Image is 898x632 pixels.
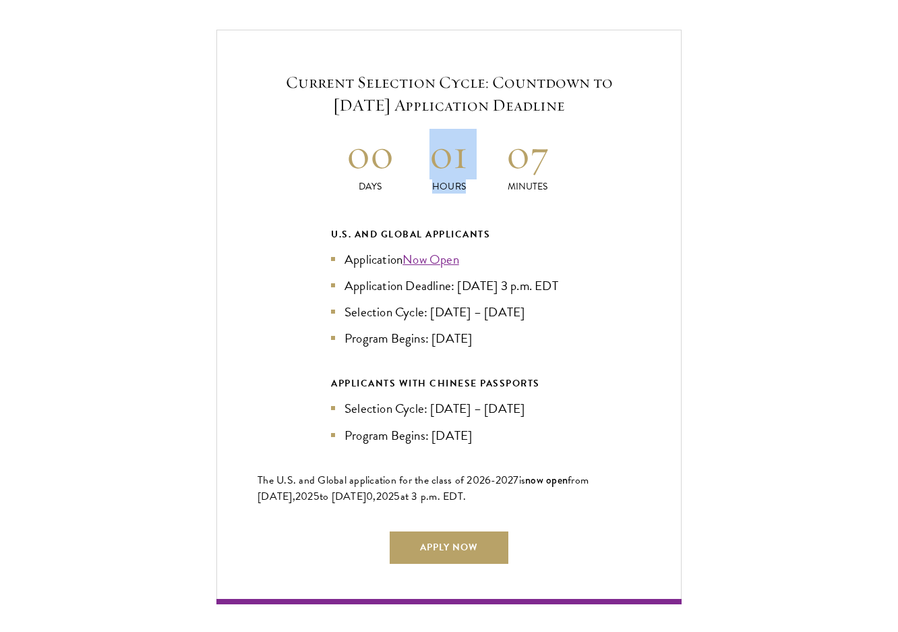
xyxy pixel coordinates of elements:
[400,488,467,505] span: at 3 p.m. EDT.
[320,488,366,505] span: to [DATE]
[394,488,400,505] span: 5
[402,250,459,269] a: Now Open
[491,472,513,488] span: -202
[488,129,567,179] h2: 07
[258,71,640,117] h5: Current Selection Cycle: Countdown to [DATE] Application Deadline
[331,276,567,295] li: Application Deadline: [DATE] 3 p.m. EDT
[410,129,489,179] h2: 01
[331,226,567,243] div: U.S. and Global Applicants
[331,302,567,322] li: Selection Cycle: [DATE] – [DATE]
[295,488,313,505] span: 202
[390,532,508,564] a: Apply Now
[513,472,518,488] span: 7
[373,488,376,505] span: ,
[485,472,491,488] span: 6
[410,179,489,194] p: Hours
[488,179,567,194] p: Minutes
[331,426,567,445] li: Program Begins: [DATE]
[376,488,394,505] span: 202
[331,179,410,194] p: Days
[258,472,485,488] span: The U.S. and Global application for the class of 202
[331,375,567,392] div: APPLICANTS WITH CHINESE PASSPORTS
[331,399,567,418] li: Selection Cycle: [DATE] – [DATE]
[519,472,526,488] span: is
[331,129,410,179] h2: 00
[258,472,589,505] span: from [DATE],
[366,488,373,505] span: 0
[331,250,567,269] li: Application
[313,488,320,505] span: 5
[525,472,568,488] span: now open
[331,328,567,348] li: Program Begins: [DATE]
